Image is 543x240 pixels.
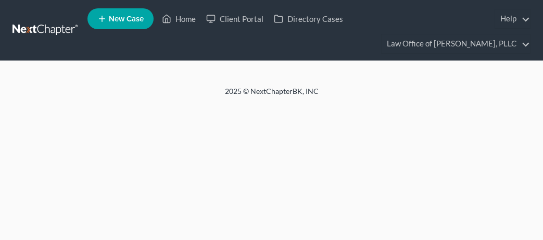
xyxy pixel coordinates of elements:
[157,9,201,28] a: Home
[382,34,530,53] a: Law Office of [PERSON_NAME], PLLC
[495,9,530,28] a: Help
[269,9,348,28] a: Directory Cases
[22,86,522,105] div: 2025 © NextChapterBK, INC
[87,8,154,29] new-legal-case-button: New Case
[201,9,269,28] a: Client Portal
